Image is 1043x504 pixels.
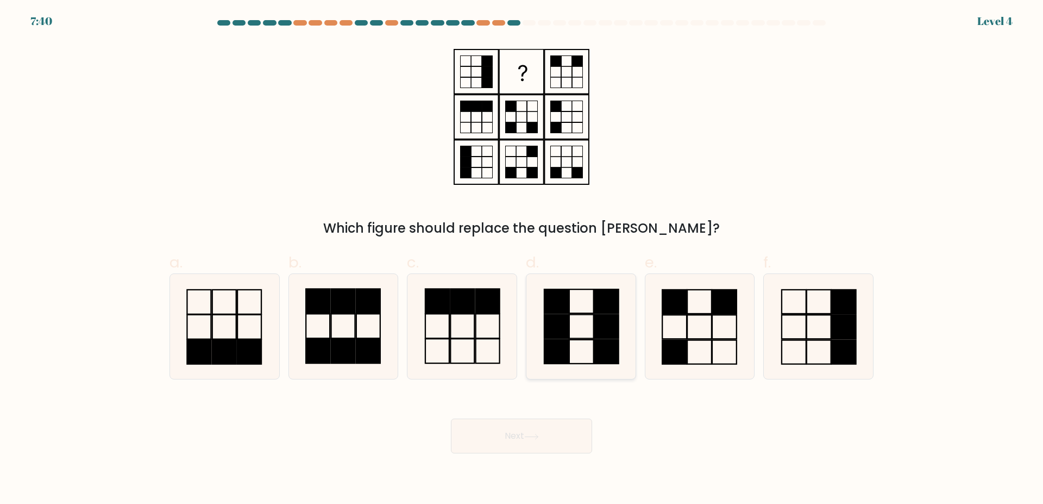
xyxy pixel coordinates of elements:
[407,252,419,273] span: c.
[763,252,771,273] span: f.
[288,252,301,273] span: b.
[169,252,183,273] span: a.
[526,252,539,273] span: d.
[645,252,657,273] span: e.
[176,219,867,238] div: Which figure should replace the question [PERSON_NAME]?
[977,13,1013,29] div: Level 4
[30,13,52,29] div: 7:40
[451,419,592,453] button: Next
